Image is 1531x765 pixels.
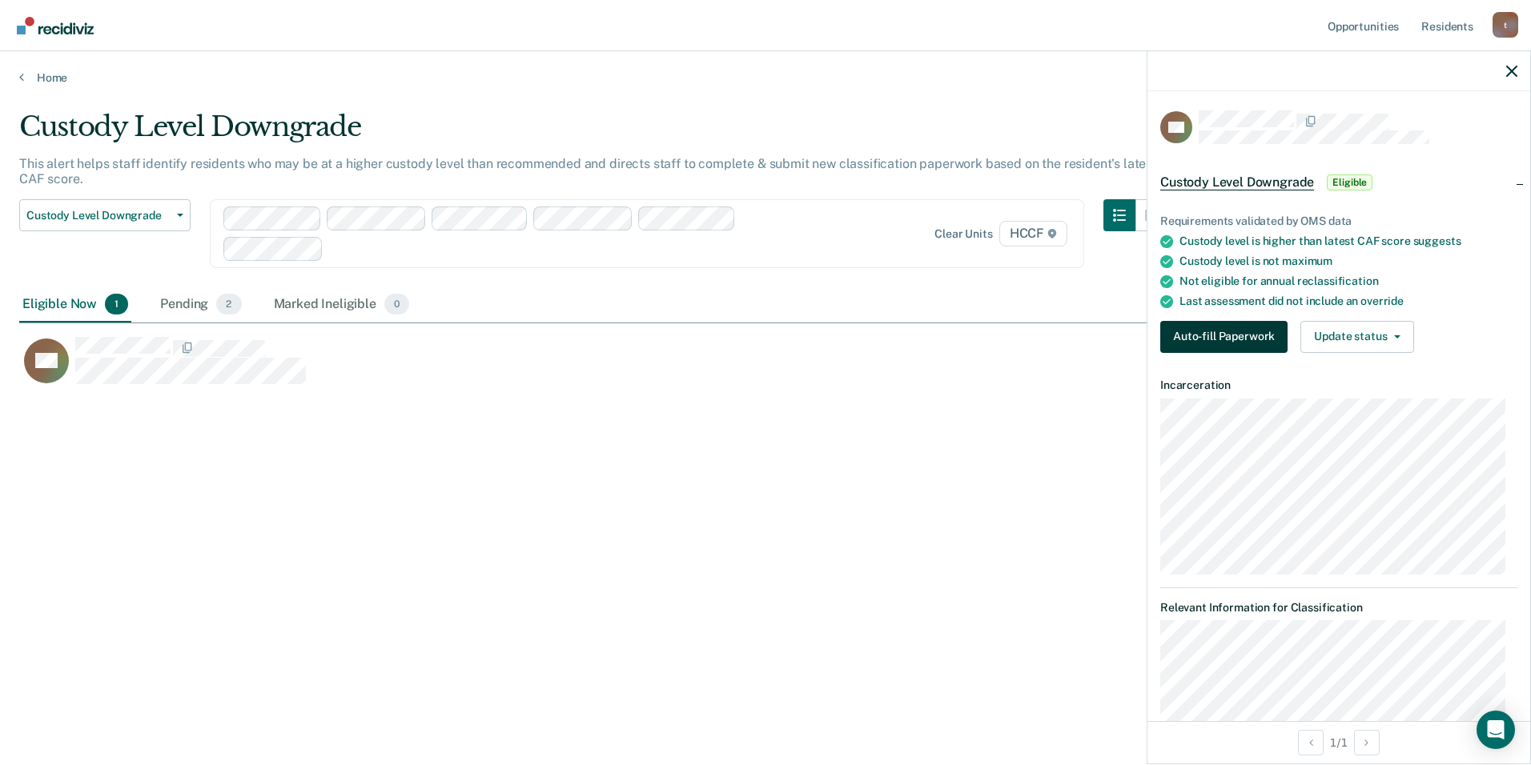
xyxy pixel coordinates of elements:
[1179,234,1517,248] div: Custody level is higher than latest CAF score
[19,70,1512,85] a: Home
[999,221,1067,246] span: HCCF
[1413,234,1461,247] span: suggests
[1179,294,1517,308] div: Last assessment did not include an
[1360,294,1404,307] span: override
[1160,214,1517,228] div: Requirements validated by OMS data
[19,156,1157,186] p: This alert helps staff identify residents who may be at a higher custody level than recommended a...
[1297,274,1379,287] span: reclassification
[19,110,1167,156] div: Custody Level Downgrade
[1327,174,1372,190] span: Eligible
[1147,157,1530,208] div: Custody Level DowngradeEligible
[26,209,171,222] span: Custody Level Downgrade
[1354,730,1380,755] button: Next Opportunity
[1147,721,1530,763] div: 1 / 1
[271,287,413,322] div: Marked Ineligible
[1300,321,1413,353] button: Update status
[1282,254,1332,267] span: maximum
[1493,12,1518,38] button: Profile dropdown button
[216,294,241,314] span: 2
[1493,12,1518,38] div: t
[1160,601,1517,615] dt: Relevant Information for Classification
[1160,321,1294,353] a: Navigate to form link
[1160,321,1288,353] button: Auto-fill Paperwork
[157,287,244,322] div: Pending
[1477,711,1515,749] div: Open Intercom Messenger
[19,336,1325,400] div: CaseloadOpportunityCell-00442209
[19,287,131,322] div: Eligible Now
[105,294,128,314] span: 1
[1160,378,1517,392] dt: Incarceration
[934,227,993,241] div: Clear units
[384,294,409,314] span: 0
[17,17,94,34] img: Recidiviz
[1179,274,1517,288] div: Not eligible for annual
[1298,730,1324,755] button: Previous Opportunity
[1179,254,1517,268] div: Custody level is not
[1160,174,1314,190] span: Custody Level Downgrade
